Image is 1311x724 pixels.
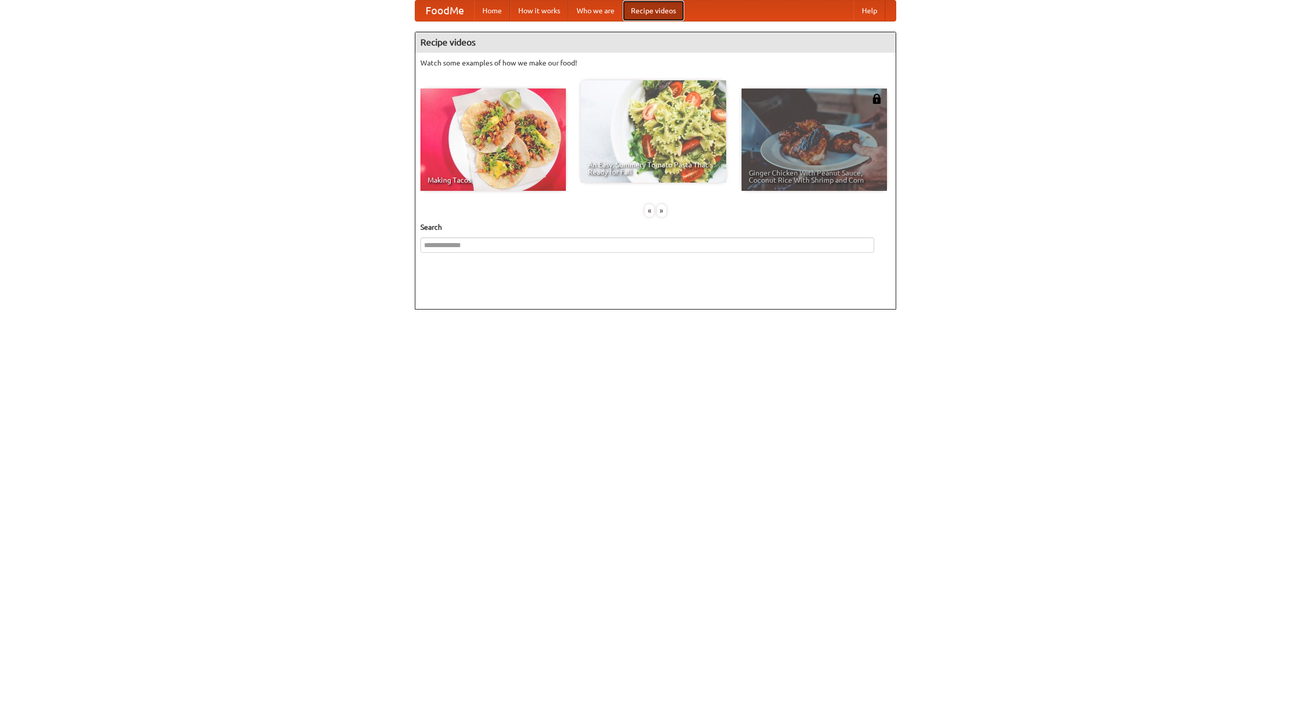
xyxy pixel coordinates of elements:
a: Recipe videos [623,1,684,21]
a: Who we are [568,1,623,21]
span: Making Tacos [428,177,559,184]
a: Home [474,1,510,21]
a: Help [854,1,885,21]
span: An Easy, Summery Tomato Pasta That's Ready for Fall [588,161,719,175]
h4: Recipe videos [415,32,896,53]
p: Watch some examples of how we make our food! [420,58,891,68]
div: » [657,204,666,217]
a: Making Tacos [420,89,566,191]
div: « [645,204,654,217]
h5: Search [420,222,891,232]
img: 483408.png [872,94,882,104]
a: An Easy, Summery Tomato Pasta That's Ready for Fall [581,80,726,183]
a: How it works [510,1,568,21]
a: FoodMe [415,1,474,21]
